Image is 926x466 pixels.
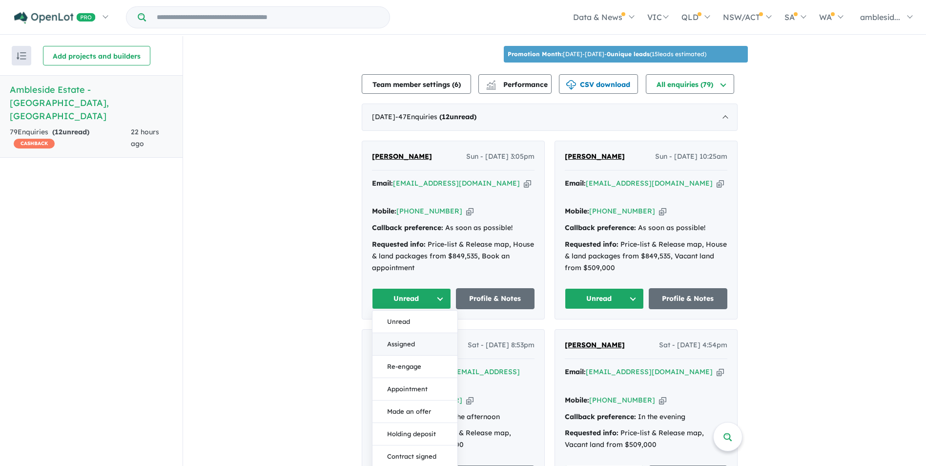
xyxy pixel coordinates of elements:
strong: Email: [565,179,586,188]
button: Copy [659,206,666,216]
button: Add projects and builders [43,46,150,65]
button: Holding deposit [372,423,457,445]
strong: Mobile: [565,207,589,215]
span: 6 [454,80,458,89]
strong: Email: [372,179,393,188]
span: [PERSON_NAME] [372,152,432,161]
img: download icon [566,80,576,90]
span: Sun - [DATE] 3:05pm [466,151,535,163]
div: Price-list & Release map, House & land packages from $849,535, Book an appointment [372,239,535,274]
button: Copy [659,395,666,405]
button: Copy [524,178,531,189]
strong: Requested info: [565,240,618,249]
div: [DATE] [362,104,738,131]
button: CSV download [559,74,638,94]
strong: ( unread) [52,127,89,136]
strong: ( unread) [439,112,476,121]
h5: Ambleside Estate - [GEOGRAPHIC_DATA] , [GEOGRAPHIC_DATA] [10,83,173,123]
button: Appointment [372,378,457,401]
span: CASHBACK [14,139,55,148]
p: [DATE] - [DATE] - ( 15 leads estimated) [508,50,706,59]
div: 79 Enquir ies [10,127,131,150]
span: amblesid... [860,12,900,22]
strong: Mobile: [372,207,396,215]
img: Openlot PRO Logo White [14,12,96,24]
span: [PERSON_NAME] [565,152,625,161]
button: Unread [372,288,451,309]
button: Performance [478,74,552,94]
img: line-chart.svg [487,80,495,85]
strong: Mobile: [565,396,589,404]
button: Unread [565,288,644,309]
button: Re-engage [372,356,457,378]
b: Promotion Month: [508,50,563,58]
button: Copy [717,367,724,377]
a: [PHONE_NUMBER] [589,207,655,215]
a: Profile & Notes [649,288,728,309]
button: Copy [466,395,473,405]
strong: Requested info: [565,428,618,437]
div: Price-list & Release map, Vacant land from $509,000 [565,427,727,451]
a: [PERSON_NAME] [565,339,625,351]
span: 12 [442,112,450,121]
a: [PHONE_NUMBER] [589,396,655,404]
span: Sat - [DATE] 8:53pm [468,339,535,351]
a: Profile & Notes [456,288,535,309]
span: [PERSON_NAME] [565,340,625,349]
div: Price-list & Release map, House & land packages from $849,535, Vacant land from $509,000 [565,239,727,274]
span: Sun - [DATE] 10:25am [655,151,727,163]
button: Assigned [372,333,457,356]
img: bar-chart.svg [486,84,496,90]
span: - 47 Enquir ies [395,112,476,121]
span: 12 [55,127,62,136]
a: [EMAIL_ADDRESS][DOMAIN_NAME] [586,179,713,188]
strong: Requested info: [372,240,426,249]
button: Team member settings (6) [362,74,471,94]
button: Unread [372,311,457,333]
a: [PERSON_NAME] [372,151,432,163]
div: In the evening [565,411,727,423]
strong: Callback preference: [565,412,636,421]
strong: Callback preference: [565,223,636,232]
span: 22 hours ago [131,127,159,148]
a: [EMAIL_ADDRESS][DOMAIN_NAME] [586,367,713,376]
a: [PERSON_NAME] [565,151,625,163]
button: Copy [717,178,724,189]
strong: Email: [565,367,586,376]
button: Copy [466,206,473,216]
button: All enquiries (79) [646,74,734,94]
b: 0 unique leads [607,50,650,58]
div: As soon as possible! [565,222,727,234]
button: Made an offer [372,401,457,423]
img: sort.svg [17,52,26,60]
span: Sat - [DATE] 4:54pm [659,339,727,351]
div: As soon as possible! [372,222,535,234]
span: Performance [488,80,548,89]
a: [EMAIL_ADDRESS][DOMAIN_NAME] [393,179,520,188]
a: [PHONE_NUMBER] [396,207,462,215]
strong: Callback preference: [372,223,443,232]
input: Try estate name, suburb, builder or developer [148,7,388,28]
